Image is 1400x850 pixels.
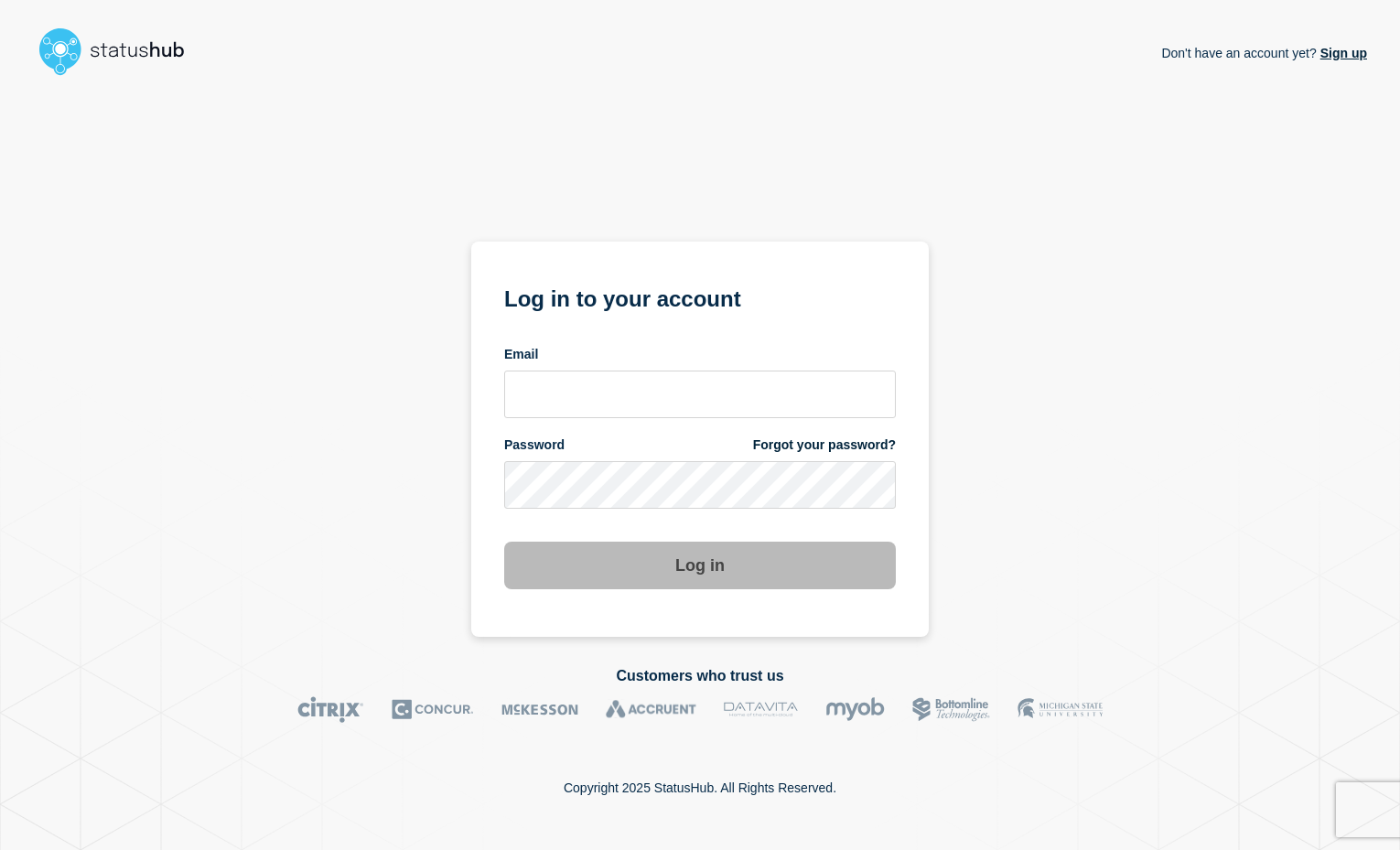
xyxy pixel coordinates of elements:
img: MSU logo [1018,696,1103,723]
span: Password [504,436,565,454]
img: McKesson logo [501,696,578,723]
img: Accruent logo [606,696,696,723]
img: StatusHub logo [33,22,207,81]
img: DataVita logo [724,696,798,723]
button: Log in [504,542,896,589]
input: password input [504,461,896,509]
a: Sign up [1317,46,1367,60]
img: myob logo [825,696,885,723]
input: email input [504,371,896,418]
h2: Customers who trust us [33,668,1367,684]
p: Don't have an account yet? [1161,31,1367,75]
span: Email [504,346,538,363]
img: Bottomline logo [912,696,990,723]
img: Concur logo [392,696,474,723]
h1: Log in to your account [504,280,896,314]
a: Forgot your password? [753,436,896,454]
img: Citrix logo [297,696,364,723]
p: Copyright 2025 StatusHub. All Rights Reserved. [564,780,836,795]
